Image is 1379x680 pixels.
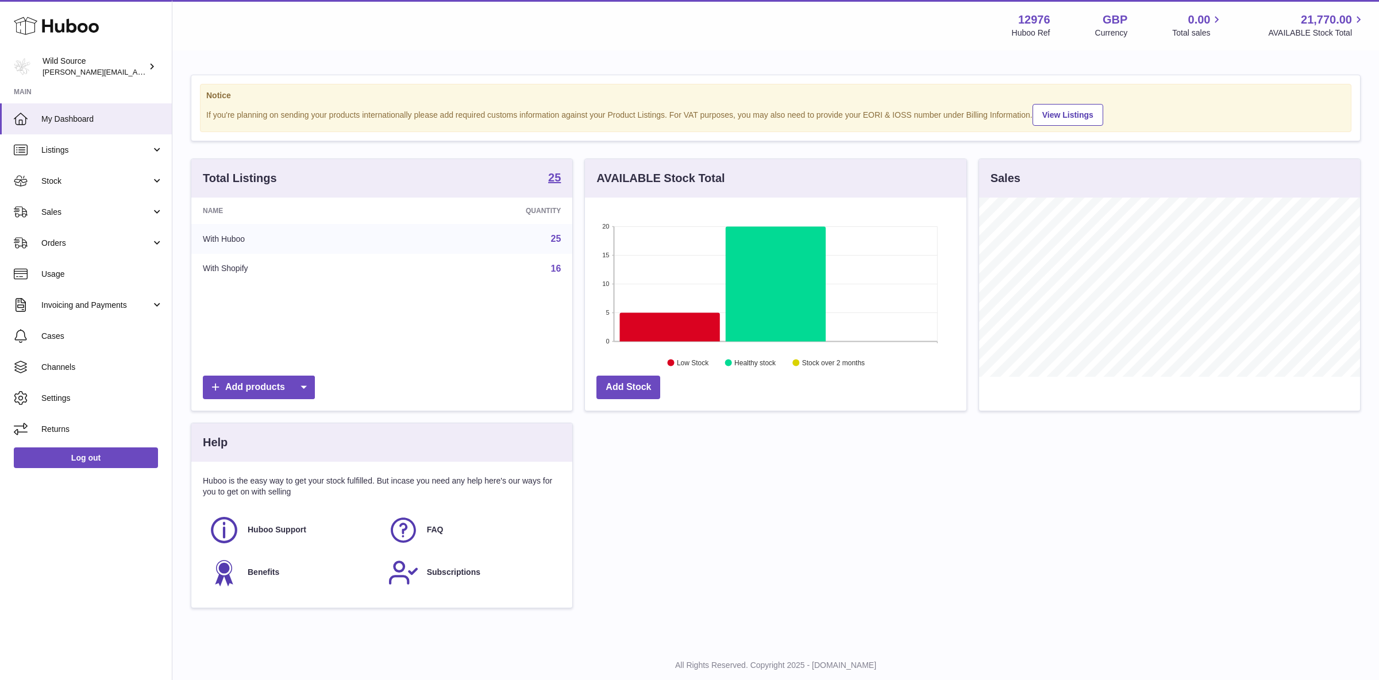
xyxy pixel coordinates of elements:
strong: GBP [1103,12,1127,28]
a: 25 [551,234,561,244]
span: Settings [41,393,163,404]
span: Usage [41,269,163,280]
text: 10 [603,280,610,287]
a: Huboo Support [209,515,376,546]
p: All Rights Reserved. Copyright 2025 - [DOMAIN_NAME] [182,660,1370,671]
a: 0.00 Total sales [1172,12,1223,38]
text: Stock over 2 months [802,359,865,367]
text: 20 [603,223,610,230]
a: 25 [548,172,561,186]
strong: 25 [548,172,561,183]
span: FAQ [427,524,444,535]
a: FAQ [388,515,556,546]
a: Benefits [209,557,376,588]
a: Subscriptions [388,557,556,588]
img: kate@wildsource.co.uk [14,58,31,75]
span: Stock [41,176,151,187]
span: Orders [41,238,151,249]
span: Total sales [1172,28,1223,38]
h3: Sales [991,171,1020,186]
a: 21,770.00 AVAILABLE Stock Total [1268,12,1365,38]
span: Subscriptions [427,567,480,578]
text: Low Stock [677,359,709,367]
span: Invoicing and Payments [41,300,151,311]
span: [PERSON_NAME][EMAIL_ADDRESS][DOMAIN_NAME] [43,67,230,76]
text: 0 [606,338,610,345]
text: 15 [603,252,610,258]
a: 16 [551,264,561,273]
h3: Help [203,435,228,450]
span: Sales [41,207,151,218]
span: Returns [41,424,163,435]
text: 5 [606,309,610,316]
span: My Dashboard [41,114,163,125]
div: Huboo Ref [1012,28,1050,38]
a: Log out [14,447,158,468]
h3: Total Listings [203,171,277,186]
span: 21,770.00 [1301,12,1352,28]
a: Add Stock [596,376,660,399]
span: Huboo Support [248,524,306,535]
span: AVAILABLE Stock Total [1268,28,1365,38]
span: Listings [41,145,151,156]
div: Wild Source [43,56,146,78]
td: With Shopify [191,254,397,284]
td: With Huboo [191,224,397,254]
div: If you're planning on sending your products internationally please add required customs informati... [206,102,1345,126]
span: 0.00 [1188,12,1211,28]
th: Quantity [397,198,573,224]
strong: Notice [206,90,1345,101]
text: Healthy stock [734,359,776,367]
th: Name [191,198,397,224]
a: View Listings [1033,104,1103,126]
h3: AVAILABLE Stock Total [596,171,725,186]
span: Cases [41,331,163,342]
span: Benefits [248,567,279,578]
p: Huboo is the easy way to get your stock fulfilled. But incase you need any help here's our ways f... [203,476,561,497]
span: Channels [41,362,163,373]
div: Currency [1095,28,1128,38]
strong: 12976 [1018,12,1050,28]
a: Add products [203,376,315,399]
